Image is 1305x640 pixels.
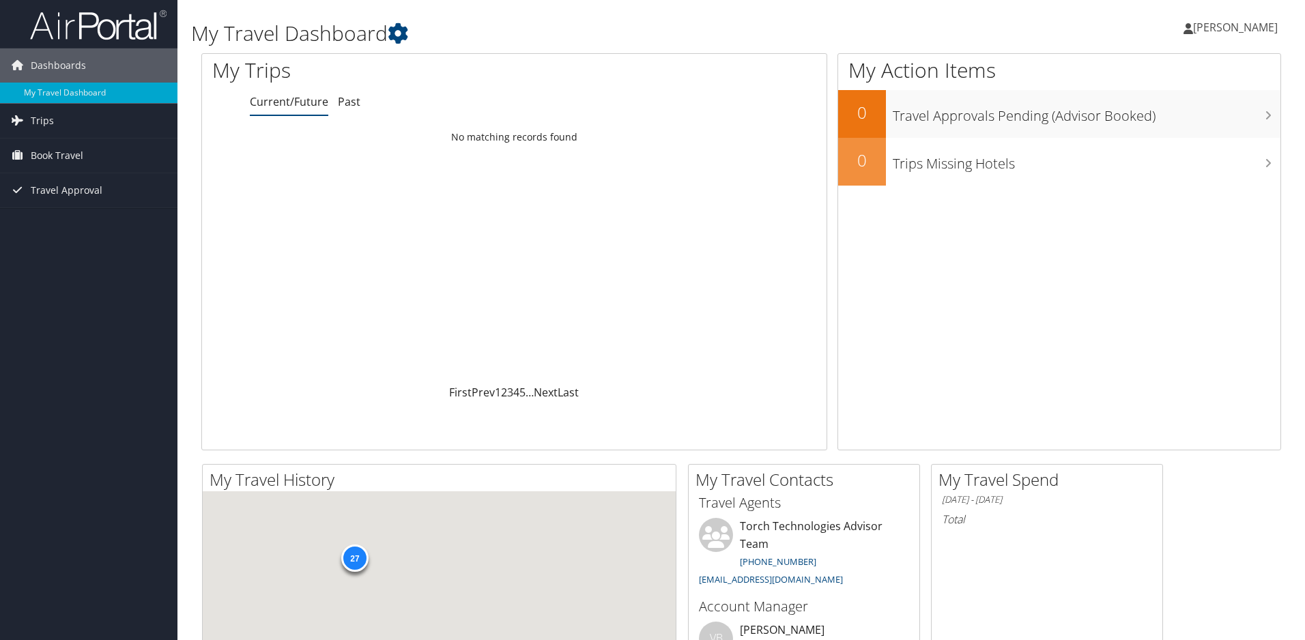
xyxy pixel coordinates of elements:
a: 2 [501,385,507,400]
a: Past [338,94,360,109]
h3: Trips Missing Hotels [893,147,1280,173]
h6: Total [942,512,1152,527]
span: Travel Approval [31,173,102,207]
a: Last [558,385,579,400]
a: 1 [495,385,501,400]
a: Current/Future [250,94,328,109]
h2: My Travel Contacts [695,468,919,491]
h3: Account Manager [699,597,909,616]
span: [PERSON_NAME] [1193,20,1278,35]
h3: Travel Agents [699,493,909,512]
a: 0Trips Missing Hotels [838,138,1280,186]
a: 3 [507,385,513,400]
h6: [DATE] - [DATE] [942,493,1152,506]
h1: My Travel Dashboard [191,19,925,48]
h2: My Travel Spend [938,468,1162,491]
a: 4 [513,385,519,400]
span: … [526,385,534,400]
h1: My Action Items [838,56,1280,85]
a: [EMAIL_ADDRESS][DOMAIN_NAME] [699,573,843,585]
h2: My Travel History [210,468,676,491]
td: No matching records found [202,125,827,149]
span: Trips [31,104,54,138]
h3: Travel Approvals Pending (Advisor Booked) [893,100,1280,126]
a: 5 [519,385,526,400]
h1: My Trips [212,56,556,85]
span: Dashboards [31,48,86,83]
img: airportal-logo.png [30,9,167,41]
div: 27 [341,544,369,572]
a: First [449,385,472,400]
a: [PERSON_NAME] [1184,7,1291,48]
h2: 0 [838,101,886,124]
a: 0Travel Approvals Pending (Advisor Booked) [838,90,1280,138]
span: Book Travel [31,139,83,173]
a: Next [534,385,558,400]
a: Prev [472,385,495,400]
li: Torch Technologies Advisor Team [692,518,916,591]
a: [PHONE_NUMBER] [740,555,816,568]
h2: 0 [838,149,886,172]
